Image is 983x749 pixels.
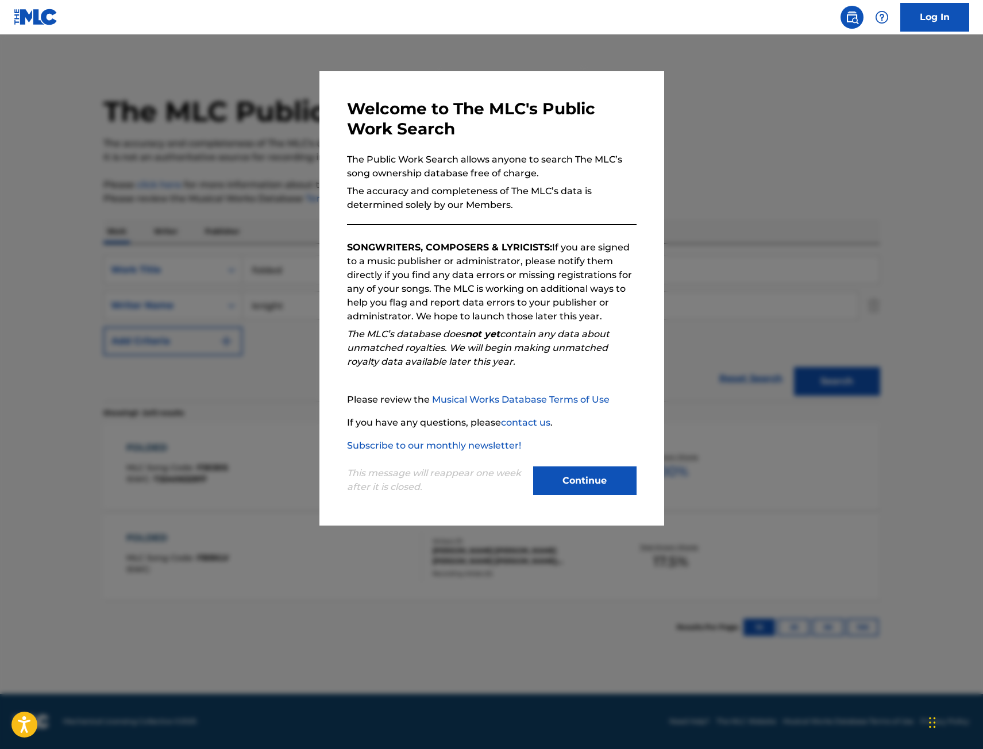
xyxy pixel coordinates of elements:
[432,394,610,405] a: Musical Works Database Terms of Use
[841,6,864,29] a: Public Search
[347,440,521,451] a: Subscribe to our monthly newsletter!
[533,466,637,495] button: Continue
[347,242,552,253] strong: SONGWRITERS, COMPOSERS & LYRICISTS:
[347,153,637,180] p: The Public Work Search allows anyone to search The MLC’s song ownership database free of charge.
[347,329,610,367] em: The MLC’s database does contain any data about unmatched royalties. We will begin making unmatche...
[845,10,859,24] img: search
[347,466,526,494] p: This message will reappear one week after it is closed.
[347,184,637,212] p: The accuracy and completeness of The MLC’s data is determined solely by our Members.
[875,10,889,24] img: help
[929,705,936,740] div: Drag
[870,6,893,29] div: Help
[347,416,637,430] p: If you have any questions, please .
[347,393,637,407] p: Please review the
[347,99,637,139] h3: Welcome to The MLC's Public Work Search
[14,9,58,25] img: MLC Logo
[465,329,500,339] strong: not yet
[501,417,550,428] a: contact us
[347,241,637,323] p: If you are signed to a music publisher or administrator, please notify them directly if you find ...
[926,694,983,749] iframe: Chat Widget
[900,3,969,32] a: Log In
